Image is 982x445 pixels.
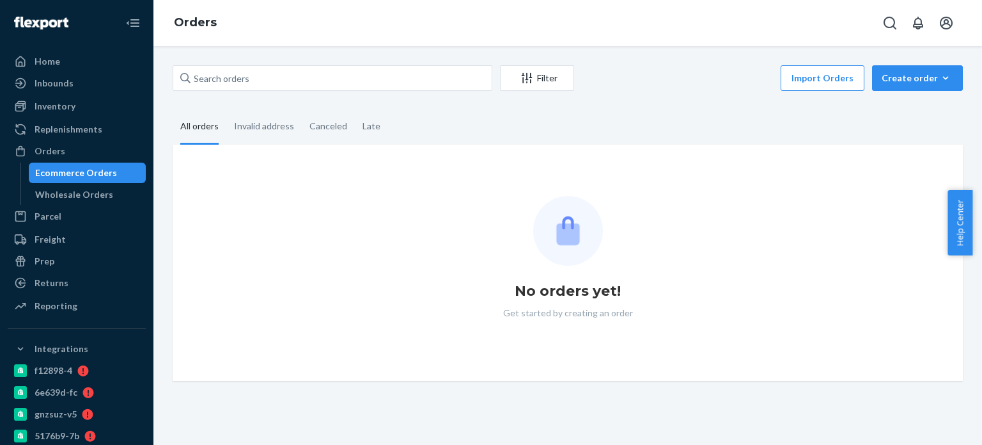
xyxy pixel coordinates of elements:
a: Returns [8,273,146,293]
a: Inventory [8,96,146,117]
div: Replenishments [35,123,102,136]
a: Freight [8,229,146,250]
div: Returns [35,277,68,289]
div: Wholesale Orders [35,188,113,201]
div: Ecommerce Orders [35,166,117,179]
a: Reporting [8,296,146,316]
h1: No orders yet! [515,281,621,302]
a: f12898-4 [8,360,146,381]
a: Replenishments [8,119,146,140]
ol: breadcrumbs [164,4,227,42]
div: Orders [35,145,65,158]
a: Inbounds [8,73,146,93]
a: Parcel [8,206,146,227]
div: Integrations [35,343,88,355]
button: Import Orders [781,65,864,91]
button: Integrations [8,339,146,359]
img: Empty list [533,196,603,266]
div: 6e639d-fc [35,386,77,399]
a: 6e639d-fc [8,382,146,403]
div: Late [362,109,380,143]
div: Home [35,55,60,68]
a: gnzsuz-v5 [8,404,146,425]
div: gnzsuz-v5 [35,408,77,421]
div: Prep [35,255,54,268]
a: Home [8,51,146,72]
a: Wholesale Orders [29,184,146,205]
div: f12898-4 [35,364,72,377]
button: Open Search Box [877,10,903,36]
a: Prep [8,251,146,271]
a: Ecommerce Orders [29,163,146,183]
div: Filter [501,72,573,85]
button: Create order [872,65,963,91]
div: Create order [882,72,953,85]
button: Filter [500,65,574,91]
div: Inbounds [35,77,74,90]
img: Flexport logo [14,17,68,29]
div: Reporting [35,300,77,312]
div: All orders [180,109,219,145]
button: Open notifications [905,10,931,36]
div: Canceled [309,109,347,143]
button: Open account menu [933,10,959,36]
div: Freight [35,233,66,246]
div: Inventory [35,100,75,113]
a: Orders [174,15,217,29]
div: Parcel [35,210,61,223]
a: Orders [8,141,146,161]
div: Invalid address [234,109,294,143]
input: Search orders [173,65,492,91]
p: Get started by creating an order [503,307,633,320]
button: Help Center [947,190,972,255]
div: 5176b9-7b [35,430,79,442]
button: Close Navigation [120,10,146,36]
